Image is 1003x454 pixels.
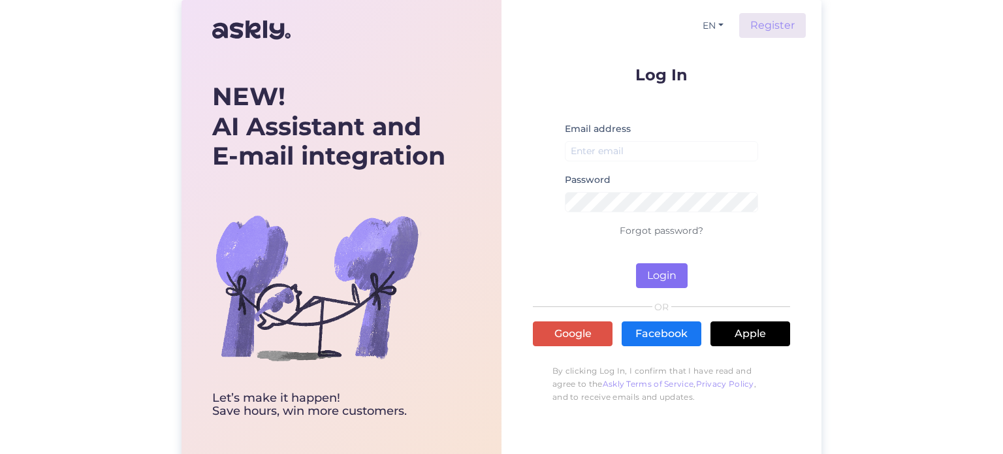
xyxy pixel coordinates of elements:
[565,141,758,161] input: Enter email
[622,321,701,346] a: Facebook
[565,122,631,136] label: Email address
[533,67,790,83] p: Log In
[739,13,806,38] a: Register
[620,225,703,236] a: Forgot password?
[696,379,754,389] a: Privacy Policy
[565,173,611,187] label: Password
[533,321,613,346] a: Google
[212,81,285,112] b: NEW!
[212,14,291,46] img: Askly
[697,16,729,35] button: EN
[710,321,790,346] a: Apple
[533,358,790,410] p: By clicking Log In, I confirm that I have read and agree to the , , and to receive emails and upd...
[212,82,445,171] div: AI Assistant and E-mail integration
[603,379,694,389] a: Askly Terms of Service
[212,392,445,418] div: Let’s make it happen! Save hours, win more customers.
[652,302,671,312] span: OR
[212,183,421,392] img: bg-askly
[636,263,688,288] button: Login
